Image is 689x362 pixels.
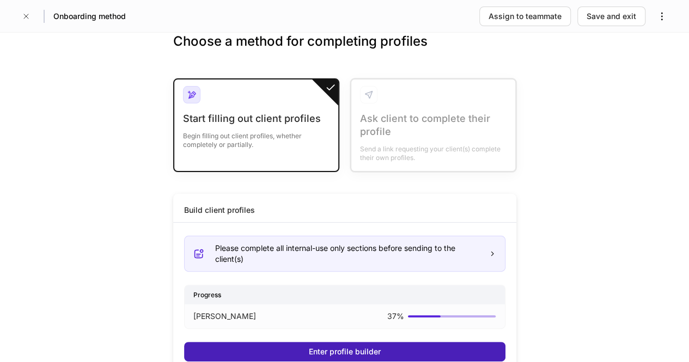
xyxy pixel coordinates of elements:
button: Assign to teammate [479,7,571,26]
div: Build client profiles [184,205,255,216]
h3: Choose a method for completing profiles [173,33,516,68]
button: Save and exit [577,7,645,26]
div: Progress [185,285,505,304]
p: 37 % [387,311,404,322]
div: Enter profile builder [309,346,381,357]
div: Please complete all internal-use only sections before sending to the client(s) [215,243,480,265]
h5: Onboarding method [53,11,126,22]
div: Begin filling out client profiles, whether completely or partially. [183,125,330,149]
button: Enter profile builder [184,342,505,361]
div: Start filling out client profiles [183,112,330,125]
p: [PERSON_NAME] [193,311,256,322]
div: Save and exit [587,11,636,22]
div: Assign to teammate [489,11,562,22]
